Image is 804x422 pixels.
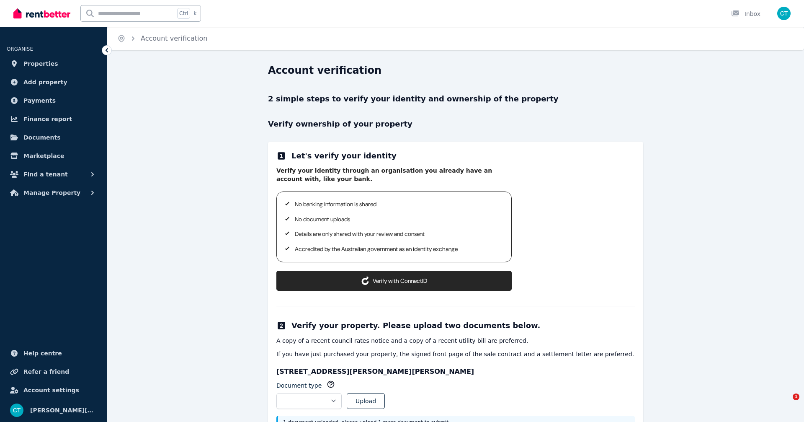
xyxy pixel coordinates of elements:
h3: [STREET_ADDRESS][PERSON_NAME][PERSON_NAME] [276,367,635,377]
span: ORGANISE [7,46,33,52]
img: RentBetter [13,7,70,20]
p: Accredited by the Australian government as an identity exchange [295,245,502,254]
span: Documents [23,132,61,142]
div: Inbox [731,10,760,18]
span: Account settings [23,385,79,395]
h2: Let's verify your identity [291,150,397,162]
span: Help centre [23,348,62,358]
h2: Verify your property. Please upload two documents below. [291,320,540,331]
p: Details are only shared with your review and consent [295,230,502,238]
span: 1 [793,394,799,400]
a: Payments [7,92,100,109]
p: Verify ownership of your property [268,118,643,130]
a: Marketplace [7,148,100,164]
span: Add property [23,77,67,87]
a: Refer a friend [7,363,100,380]
span: Manage Property [23,188,80,198]
iframe: Intercom live chat [776,394,796,414]
a: Account settings [7,382,100,399]
img: Claire Tao [777,7,791,20]
span: Ctrl [177,8,190,19]
p: 2 simple steps to verify your identity and ownership of the property [268,93,643,105]
button: Upload [347,393,385,409]
p: No banking information is shared [295,200,502,209]
p: If you have just purchased your property, the signed front page of the sale contract and a settle... [276,350,635,358]
p: Verify your identity through an organisation you already have an account with, like your bank. [276,167,512,183]
a: Help centre [7,345,100,362]
label: Document type [276,381,322,390]
a: Documents [7,129,100,146]
span: [PERSON_NAME][MEDICAL_DATA] [30,405,97,415]
a: Add property [7,74,100,91]
a: Properties [7,55,100,72]
span: k [193,10,196,17]
span: Payments [23,96,56,106]
a: Finance report [7,111,100,127]
img: Claire Tao [10,404,23,417]
span: Properties [23,59,58,69]
p: A copy of a recent council rates notice and a copy of a recent utility bill are preferred. [276,337,635,345]
span: Marketplace [23,151,64,161]
p: No document uploads [295,215,502,224]
button: Verify with ConnectID [276,271,512,291]
span: Finance report [23,114,72,124]
button: Find a tenant [7,166,100,183]
nav: Breadcrumb [107,27,217,50]
a: Account verification [141,34,207,42]
button: Manage Property [7,184,100,201]
span: Find a tenant [23,169,68,179]
span: Refer a friend [23,367,69,377]
h1: Account verification [268,64,381,77]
